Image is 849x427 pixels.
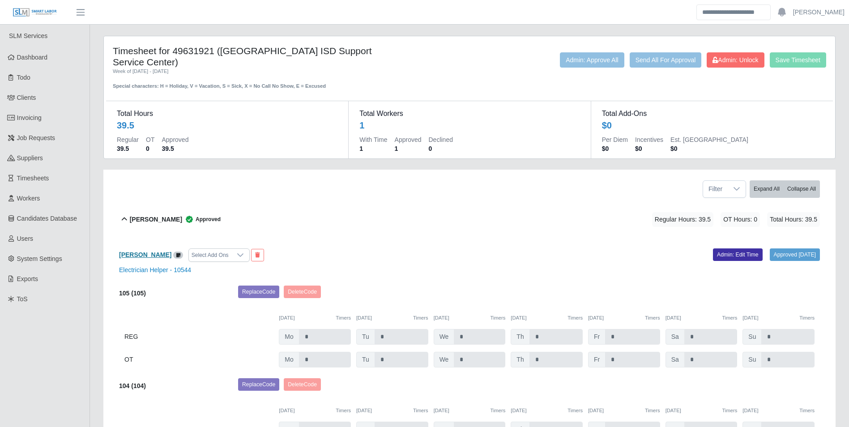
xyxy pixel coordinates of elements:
button: Timers [722,314,738,322]
button: Collapse All [783,180,820,198]
dd: 39.5 [162,144,188,153]
a: View/Edit Notes [173,251,183,258]
div: [DATE] [666,314,738,322]
button: Timers [799,407,815,414]
div: [DATE] [279,407,351,414]
div: Select Add Ons [189,249,231,261]
span: Job Requests [17,134,55,141]
div: 39.5 [117,119,134,132]
b: 104 (104) [119,382,146,389]
span: Clients [17,94,36,101]
button: ReplaceCode [238,378,279,391]
button: Admin: Unlock [707,52,764,68]
dd: $0 [602,144,628,153]
a: [PERSON_NAME] [793,8,845,17]
button: Save Timesheet [770,52,826,68]
span: Th [511,352,529,367]
b: [PERSON_NAME] [130,215,182,224]
div: [DATE] [588,314,660,322]
dt: Total Hours [117,108,337,119]
div: OT [124,352,273,367]
img: SLM Logo [13,8,57,17]
span: Fr [588,329,606,345]
div: [DATE] [666,407,738,414]
button: Timers [799,314,815,322]
span: SLM Services [9,32,47,39]
dt: Approved [395,135,422,144]
span: Candidates Database [17,215,77,222]
span: Tu [356,329,375,345]
dt: Est. [GEOGRAPHIC_DATA] [670,135,748,144]
button: Timers [567,407,583,414]
a: [PERSON_NAME] [119,251,171,258]
span: Todo [17,74,30,81]
div: [DATE] [356,407,428,414]
div: $0 [602,119,612,132]
button: Admin: Approve All [560,52,624,68]
span: Su [742,329,762,345]
span: System Settings [17,255,62,262]
dd: 0 [429,144,453,153]
span: Tu [356,352,375,367]
span: Fr [588,352,606,367]
a: Approved [DATE] [770,248,820,261]
span: We [434,352,455,367]
input: Search [696,4,771,20]
b: 105 (105) [119,290,146,297]
span: Sa [666,352,685,367]
dd: 1 [359,144,387,153]
dd: 39.5 [117,144,139,153]
dt: Regular [117,135,139,144]
div: [DATE] [588,407,660,414]
dt: With Time [359,135,387,144]
span: Sa [666,329,685,345]
span: Filter [703,181,728,197]
dt: Declined [429,135,453,144]
button: DeleteCode [284,286,321,298]
div: Special characters: H = Holiday, V = Vacation, S = Sick, X = No Call No Show, E = Excused [113,75,402,90]
div: [DATE] [434,314,506,322]
dd: $0 [670,144,748,153]
span: Th [511,329,529,345]
button: [PERSON_NAME] Approved Regular Hours: 39.5 OT Hours: 0 Total Hours: 39.5 [119,201,820,238]
div: [DATE] [511,407,583,414]
span: Suppliers [17,154,43,162]
dt: OT [146,135,154,144]
span: Users [17,235,34,242]
button: Timers [722,407,738,414]
div: [DATE] [742,314,815,322]
span: OT Hours: 0 [721,212,760,227]
div: 1 [359,119,364,132]
button: Send All For Approval [630,52,702,68]
span: Approved [182,215,221,224]
button: Timers [645,407,660,414]
div: [DATE] [434,407,506,414]
dt: Incentives [635,135,663,144]
dt: Approved [162,135,188,144]
dd: $0 [635,144,663,153]
span: Total Hours: 39.5 [767,212,820,227]
button: Timers [645,314,660,322]
span: Mo [279,329,299,345]
dt: Total Workers [359,108,580,119]
button: ReplaceCode [238,286,279,298]
a: Admin: Edit Time [713,248,763,261]
button: Expand All [750,180,784,198]
button: Timers [336,314,351,322]
span: Invoicing [17,114,42,121]
span: Regular Hours: 39.5 [652,212,713,227]
div: [DATE] [356,314,428,322]
div: Week of [DATE] - [DATE] [113,68,402,75]
span: Timesheets [17,175,49,182]
div: [DATE] [742,407,815,414]
button: Timers [491,407,506,414]
span: We [434,329,455,345]
dt: Total Add-Ons [602,108,822,119]
button: Timers [413,314,428,322]
div: [DATE] [511,314,583,322]
h4: Timesheet for 49631921 ([GEOGRAPHIC_DATA] ISD Support Service Center) [113,45,402,68]
button: Timers [413,407,428,414]
dt: Per Diem [602,135,628,144]
dd: 0 [146,144,154,153]
span: Admin: Unlock [712,56,758,64]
